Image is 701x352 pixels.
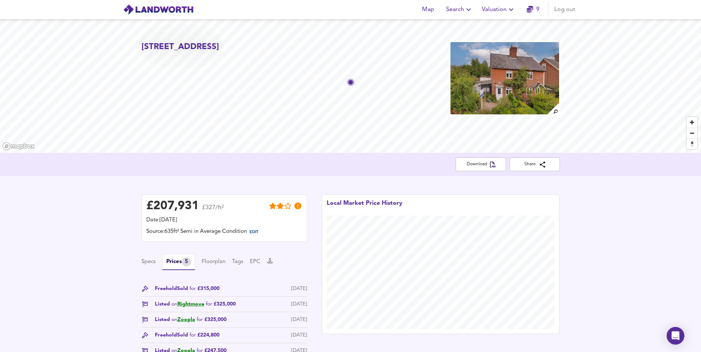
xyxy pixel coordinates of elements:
[521,2,545,17] button: 9
[155,316,227,324] span: Listed £325,000
[197,317,203,322] span: for
[416,2,440,17] button: Map
[527,4,540,15] a: 9
[443,2,476,17] button: Search
[171,317,177,322] span: on
[142,41,219,53] h2: [STREET_ADDRESS]
[547,103,560,115] img: search
[155,300,236,308] span: Listed £325,000
[171,301,177,307] span: on
[667,327,684,345] div: Open Intercom Messenger
[687,138,697,149] button: Reset bearing to north
[291,300,307,308] div: [DATE]
[146,216,302,224] div: Date: [DATE]
[177,331,220,339] span: Sold £224,800
[510,158,560,171] button: Share
[166,257,191,266] div: Prices
[479,2,518,17] button: Valuation
[190,332,196,338] span: for
[182,257,191,266] div: 5
[291,331,307,339] div: [DATE]
[190,286,196,291] span: for
[162,254,195,270] button: Prices5
[177,285,220,293] span: Sold £315,000
[146,228,302,237] div: Source: 635ft² Semi in Average Condition
[482,4,515,15] span: Valuation
[177,317,195,322] a: Zoopla
[155,331,220,339] div: Freehold
[450,41,559,115] img: property
[687,139,697,149] span: Reset bearing to north
[291,285,307,293] div: [DATE]
[146,201,199,212] div: £ 207,931
[123,4,194,15] img: logo
[551,2,578,17] button: Log out
[206,301,212,307] span: for
[687,117,697,128] button: Zoom in
[202,205,224,215] span: £327/ft²
[142,258,156,266] button: Specs
[687,128,697,138] button: Zoom out
[177,301,204,307] a: Rightmove
[232,258,243,266] button: Tags
[155,285,220,293] div: Freehold
[554,4,575,15] span: Log out
[249,230,258,234] span: EDIT
[456,158,506,171] button: Download
[446,4,473,15] span: Search
[250,258,261,266] button: EPC
[462,161,500,168] span: Download
[202,258,225,266] button: Floorplan
[515,161,554,168] span: Share
[327,199,402,215] div: Local Market Price History
[2,142,35,151] a: Mapbox homepage
[291,316,307,324] div: [DATE]
[419,4,437,15] span: Map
